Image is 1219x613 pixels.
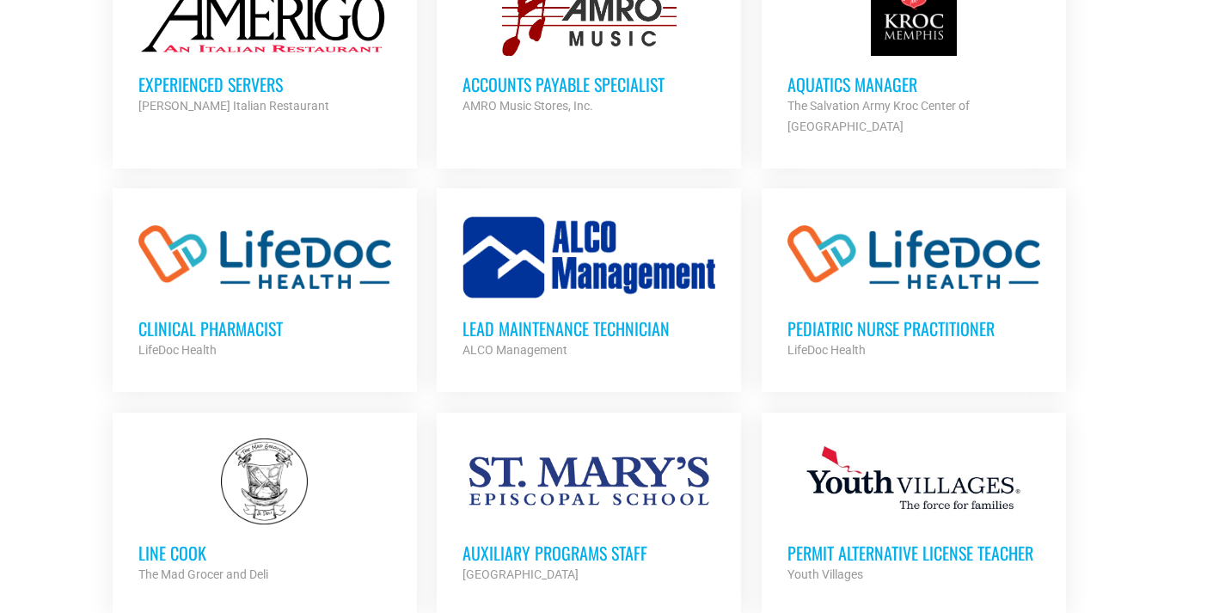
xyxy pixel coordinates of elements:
strong: The Mad Grocer and Deli [138,567,268,581]
a: Clinical Pharmacist LifeDoc Health [113,188,417,386]
a: Pediatric Nurse Practitioner LifeDoc Health [762,188,1066,386]
strong: ALCO Management [462,343,567,357]
h3: Clinical Pharmacist [138,317,391,340]
h3: Aquatics Manager [787,73,1040,95]
strong: AMRO Music Stores, Inc. [462,99,593,113]
h3: Accounts Payable Specialist [462,73,715,95]
h3: Lead Maintenance Technician [462,317,715,340]
a: Auxiliary Programs Staff [GEOGRAPHIC_DATA] [437,413,741,610]
h3: Auxiliary Programs Staff [462,542,715,564]
h3: Line Cook [138,542,391,564]
strong: [PERSON_NAME] Italian Restaurant [138,99,329,113]
a: Lead Maintenance Technician ALCO Management [437,188,741,386]
strong: The Salvation Army Kroc Center of [GEOGRAPHIC_DATA] [787,99,970,133]
h3: Permit Alternative License Teacher [787,542,1040,564]
a: Permit Alternative License Teacher Youth Villages [762,413,1066,610]
h3: Experienced Servers [138,73,391,95]
strong: [GEOGRAPHIC_DATA] [462,567,579,581]
strong: Youth Villages [787,567,863,581]
a: Line Cook The Mad Grocer and Deli [113,413,417,610]
strong: LifeDoc Health [787,343,866,357]
h3: Pediatric Nurse Practitioner [787,317,1040,340]
strong: LifeDoc Health [138,343,217,357]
